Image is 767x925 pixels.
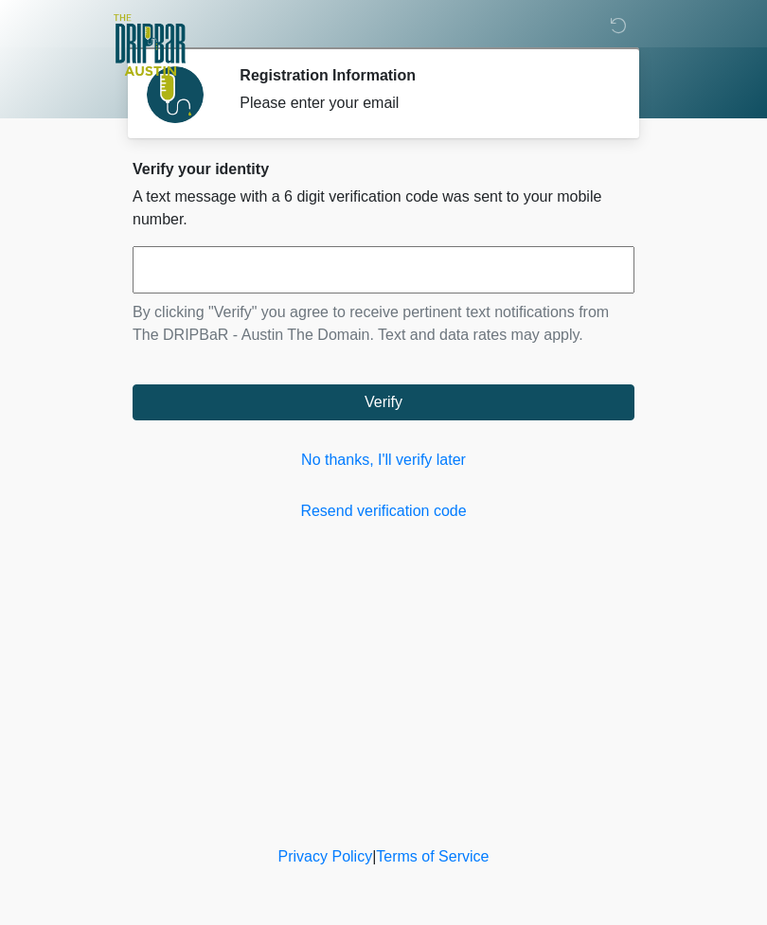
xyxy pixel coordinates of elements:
[133,500,634,523] a: Resend verification code
[147,66,204,123] img: Agent Avatar
[376,848,489,864] a: Terms of Service
[133,301,634,347] p: By clicking "Verify" you agree to receive pertinent text notifications from The DRIPBaR - Austin ...
[133,160,634,178] h2: Verify your identity
[114,14,186,76] img: The DRIPBaR - Austin The Domain Logo
[133,384,634,420] button: Verify
[133,449,634,471] a: No thanks, I'll verify later
[372,848,376,864] a: |
[240,92,606,115] div: Please enter your email
[133,186,634,231] p: A text message with a 6 digit verification code was sent to your mobile number.
[278,848,373,864] a: Privacy Policy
